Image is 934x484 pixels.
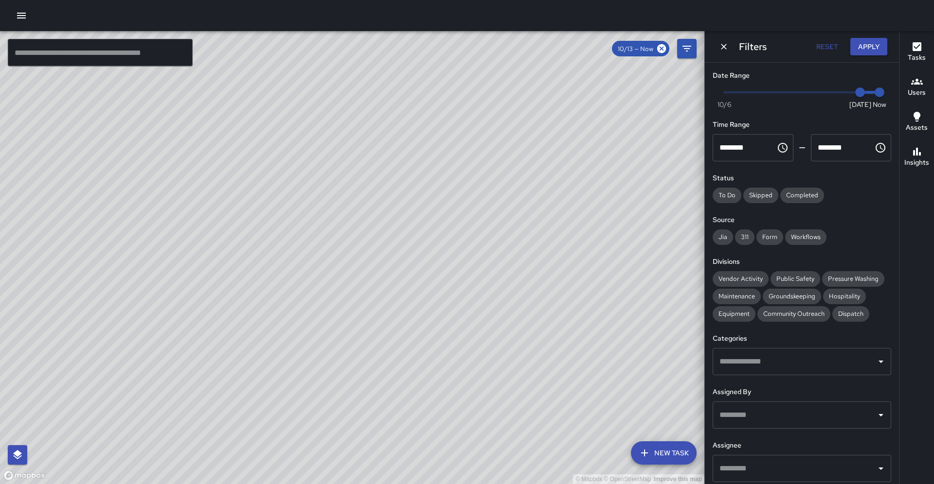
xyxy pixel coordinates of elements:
h6: Insights [904,157,929,168]
h6: Status [713,173,891,184]
span: Jia [713,233,733,241]
h6: Assignee [713,440,891,451]
span: Hospitality [823,292,866,300]
button: Apply [850,38,887,56]
h6: Categories [713,333,891,344]
button: Dismiss [717,39,731,54]
span: Completed [780,191,824,199]
button: Reset [811,38,843,56]
div: 311 [735,229,754,245]
div: Groundskeeping [763,289,821,304]
button: Choose time, selected time is 12:00 AM [773,138,792,157]
span: 10/13 — Now [612,45,659,53]
button: Assets [899,105,934,140]
span: Dispatch [832,310,869,318]
button: Open [874,462,888,475]
span: Skipped [743,191,778,199]
h6: Date Range [713,70,891,81]
div: Skipped [743,188,778,203]
h6: Users [908,87,926,98]
button: Open [874,408,888,422]
h6: Source [713,215,891,225]
h6: Assigned By [713,387,891,398]
h6: Tasks [908,52,926,63]
div: Form [756,229,783,245]
span: Equipment [713,310,755,318]
span: To Do [713,191,741,199]
span: 10/6 [718,100,731,109]
button: Choose time, selected time is 11:59 PM [871,138,890,157]
span: [DATE] [849,100,871,109]
h6: Filters [739,39,767,54]
div: Public Safety [771,271,820,287]
div: 10/13 — Now [612,41,669,56]
h6: Divisions [713,257,891,267]
button: Open [874,355,888,368]
div: Hospitality [823,289,866,304]
span: 311 [735,233,754,241]
div: Vendor Activity [713,271,769,287]
div: Maintenance [713,289,761,304]
div: To Do [713,188,741,203]
div: Dispatch [832,306,869,322]
span: Now [873,100,886,109]
button: New Task [631,441,697,465]
span: Groundskeeping [763,292,821,300]
h6: Time Range [713,120,891,130]
button: Tasks [899,35,934,70]
span: Maintenance [713,292,761,300]
span: Form [756,233,783,241]
span: Public Safety [771,275,820,283]
button: Insights [899,140,934,175]
div: Jia [713,229,733,245]
div: Community Outreach [757,306,830,322]
div: Workflows [785,229,826,245]
span: Vendor Activity [713,275,769,283]
button: Users [899,70,934,105]
div: Equipment [713,306,755,322]
span: Community Outreach [757,310,830,318]
span: Pressure Washing [822,275,884,283]
span: Workflows [785,233,826,241]
h6: Assets [906,122,928,133]
div: Pressure Washing [822,271,884,287]
div: Completed [780,188,824,203]
button: Filters [677,39,697,58]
